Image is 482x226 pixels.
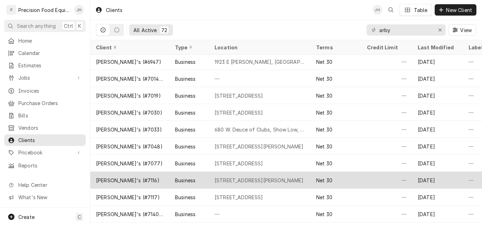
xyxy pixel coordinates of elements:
[18,149,72,156] span: Pricebook
[361,138,412,155] div: —
[215,143,304,150] div: [STREET_ADDRESS][PERSON_NAME]
[4,134,86,146] a: Clients
[361,172,412,189] div: —
[412,53,463,70] div: [DATE]
[18,62,82,69] span: Estimates
[96,160,163,167] div: [PERSON_NAME]'s (#7077)
[96,109,162,116] div: [PERSON_NAME]'s (#7030)
[4,147,86,158] a: Go to Pricebook
[316,44,354,51] div: Terms
[361,70,412,87] div: —
[175,210,195,218] div: Business
[78,22,81,30] span: K
[18,49,82,57] span: Calendar
[4,110,86,121] a: Bills
[316,75,332,83] div: Net 30
[361,87,412,104] div: —
[6,5,16,15] div: P
[316,177,332,184] div: Net 30
[459,26,473,34] span: View
[448,24,476,36] button: View
[175,92,195,99] div: Business
[215,126,305,133] div: 680 W. Deuce of Clubs, Show Low, AZ 85901
[175,126,195,133] div: Business
[215,109,263,116] div: [STREET_ADDRESS]
[18,112,82,119] span: Bills
[316,210,332,218] div: Net 30
[361,53,412,70] div: —
[412,87,463,104] div: [DATE]
[4,47,86,59] a: Calendar
[316,92,332,99] div: Net 30
[96,58,161,66] div: [PERSON_NAME]'s (#6947)
[316,160,332,167] div: Net 30
[4,160,86,171] a: Reports
[64,22,73,30] span: Ctrl
[18,181,82,189] span: Help Center
[18,124,82,132] span: Vendors
[18,136,82,144] span: Clients
[4,122,86,134] a: Vendors
[385,4,397,16] button: Open search
[412,155,463,172] div: [DATE]
[215,194,263,201] div: [STREET_ADDRESS]
[96,177,159,184] div: [PERSON_NAME]'s (#7116)
[361,189,412,206] div: —
[373,5,382,15] div: Jason Hertel's Avatar
[18,162,82,169] span: Reports
[4,35,86,47] a: Home
[215,177,304,184] div: [STREET_ADDRESS][PERSON_NAME]
[96,194,160,201] div: [PERSON_NAME]'s (#7117)
[435,4,476,16] button: New Client
[215,160,263,167] div: [STREET_ADDRESS]
[18,214,35,220] span: Create
[316,58,332,66] div: Net 30
[175,177,195,184] div: Business
[4,72,86,84] a: Go to Jobs
[412,206,463,222] div: [DATE]
[4,20,86,32] button: Search anythingCtrlK
[18,37,82,44] span: Home
[175,160,195,167] div: Business
[133,26,157,34] div: All Active
[215,58,305,66] div: 1923 E [PERSON_NAME], [GEOGRAPHIC_DATA]
[175,109,195,116] div: Business
[361,104,412,121] div: —
[4,60,86,71] a: Estimates
[414,6,428,14] div: Table
[175,143,195,150] div: Business
[96,44,162,51] div: Client
[215,44,305,51] div: Location
[373,5,382,15] div: JH
[412,121,463,138] div: [DATE]
[4,97,86,109] a: Purchase Orders
[18,99,82,107] span: Purchase Orders
[161,26,167,34] div: 72
[316,109,332,116] div: Net 30
[379,24,432,36] input: Keyword search
[175,44,202,51] div: Type
[96,210,164,218] div: [PERSON_NAME]'s (#71404)
[4,179,86,191] a: Go to Help Center
[209,206,311,222] div: —
[445,6,474,14] span: New Client
[412,104,463,121] div: [DATE]
[74,5,84,15] div: Jason Hertel's Avatar
[215,92,263,99] div: [STREET_ADDRESS]
[18,6,70,14] div: Precision Food Equipment LLC
[316,126,332,133] div: Net 30
[96,126,162,133] div: [PERSON_NAME]'s (#7033)
[175,58,195,66] div: Business
[96,75,164,83] div: [PERSON_NAME]'s (#70148)
[18,74,72,81] span: Jobs
[175,75,195,83] div: Business
[17,22,56,30] span: Search anything
[96,92,161,99] div: [PERSON_NAME]'s (#7019)
[434,24,446,36] button: Erase input
[361,155,412,172] div: —
[412,70,463,87] div: [DATE]
[412,138,463,155] div: [DATE]
[412,189,463,206] div: [DATE]
[367,44,405,51] div: Credit Limit
[74,5,84,15] div: JH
